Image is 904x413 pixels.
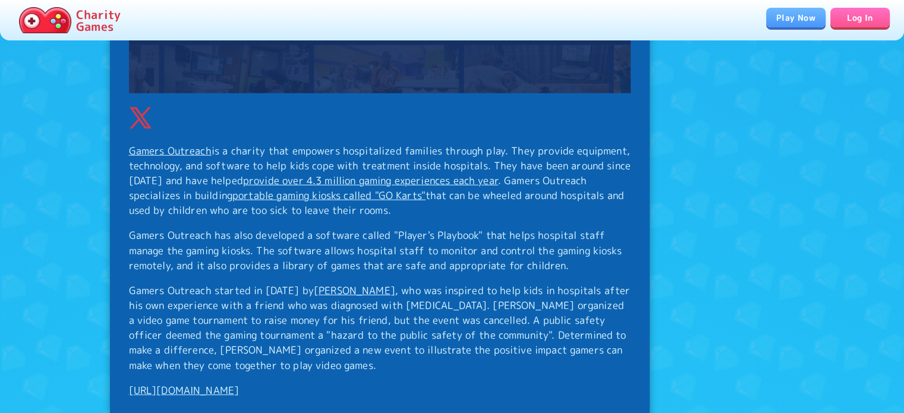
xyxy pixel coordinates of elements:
[129,228,631,273] p: Gamers Outreach has also developed a software called "Player's Playbook" that helps hospital staf...
[14,5,125,36] a: Charity Games
[129,107,152,129] img: twitter-logo
[766,8,826,27] a: Play Now
[232,188,426,202] a: portable gaming kiosks called "GO Karts"
[830,8,890,27] a: Log In
[129,283,631,373] p: Gamers Outreach started in [DATE] by , who was inspired to help kids in hospitals after his own e...
[243,174,498,187] a: provide over 4.3 million gaming experiences each year
[129,383,240,397] a: [URL][DOMAIN_NAME]
[76,8,121,32] p: Charity Games
[129,143,631,218] p: is a charity that empowers hospitalized families through play. They provide equipment, technology...
[19,7,71,33] img: Charity.Games
[129,144,212,157] a: Gamers Outreach
[314,283,395,297] a: [PERSON_NAME]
